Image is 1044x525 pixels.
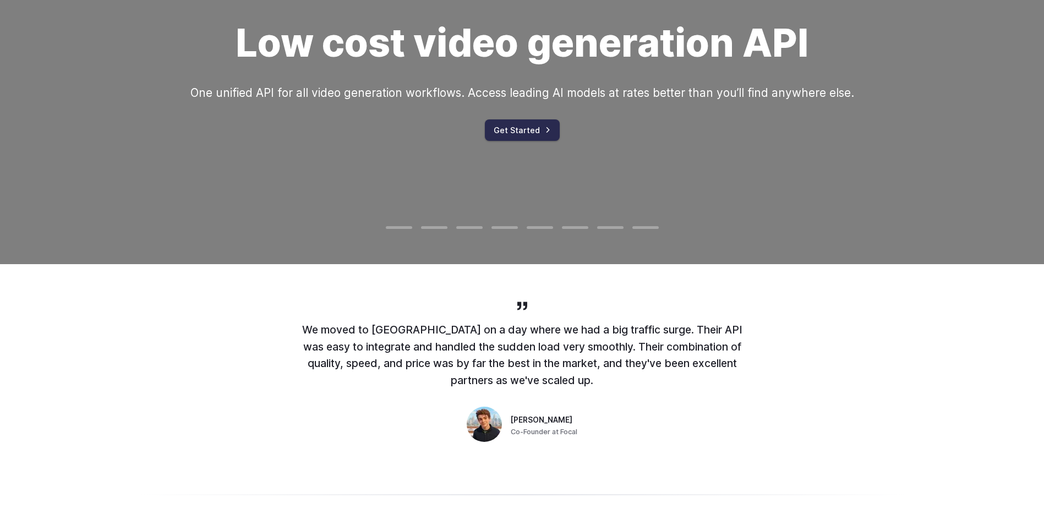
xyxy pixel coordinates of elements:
[236,20,808,66] h1: Low cost video generation API
[190,84,854,102] p: One unified API for all video generation workflows. Access leading AI models at rates better than...
[485,119,560,141] a: Get Started
[511,414,572,426] span: [PERSON_NAME]
[467,407,502,442] img: Person
[511,426,577,437] span: Co-Founder at Focal
[302,321,742,389] p: We moved to [GEOGRAPHIC_DATA] on a day where we had a big traffic surge. Their API was easy to in...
